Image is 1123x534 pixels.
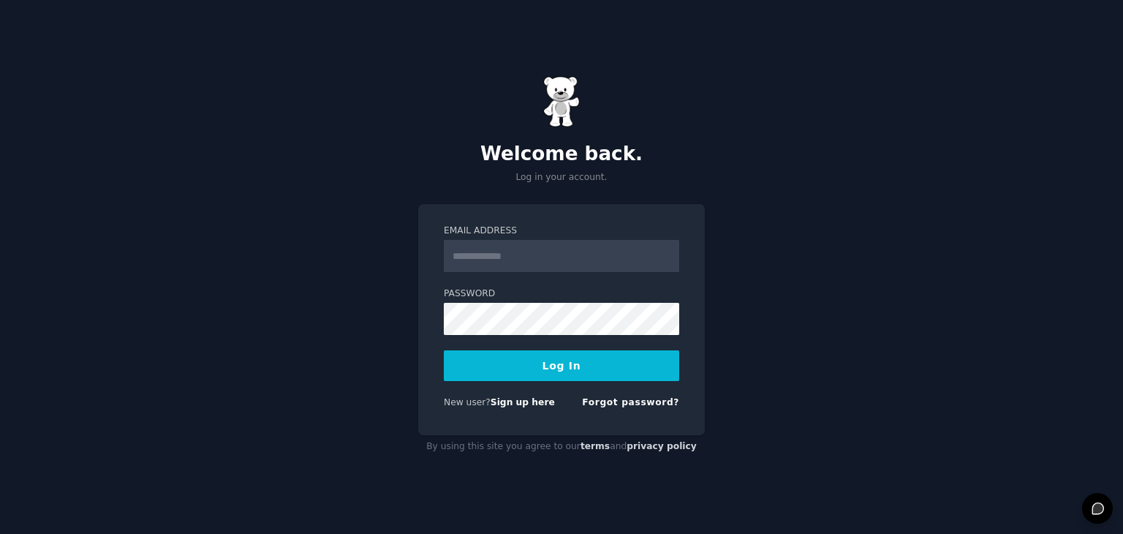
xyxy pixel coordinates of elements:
[491,397,555,407] a: Sign up here
[444,350,679,381] button: Log In
[444,225,679,238] label: Email Address
[444,397,491,407] span: New user?
[582,397,679,407] a: Forgot password?
[418,435,705,459] div: By using this site you agree to our and
[543,76,580,127] img: Gummy Bear
[581,441,610,451] a: terms
[418,143,705,166] h2: Welcome back.
[418,171,705,184] p: Log in your account.
[627,441,697,451] a: privacy policy
[444,287,679,301] label: Password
